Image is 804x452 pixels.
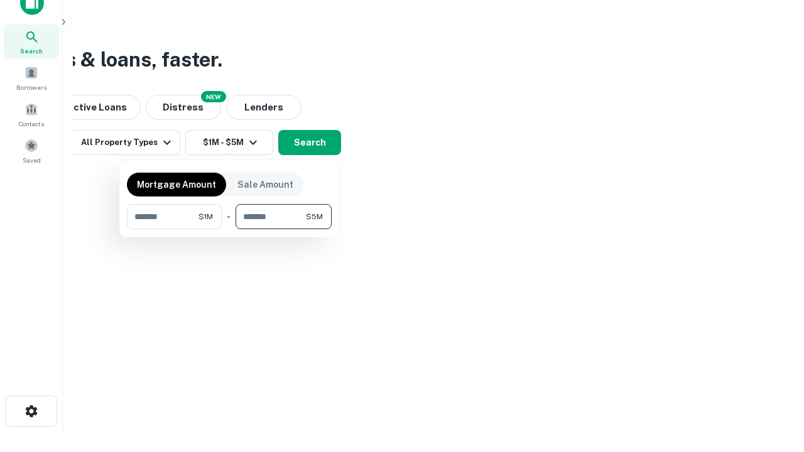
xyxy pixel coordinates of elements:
[227,204,231,229] div: -
[306,211,323,222] span: $5M
[198,211,213,222] span: $1M
[741,352,804,412] iframe: Chat Widget
[137,178,216,191] p: Mortgage Amount
[237,178,293,191] p: Sale Amount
